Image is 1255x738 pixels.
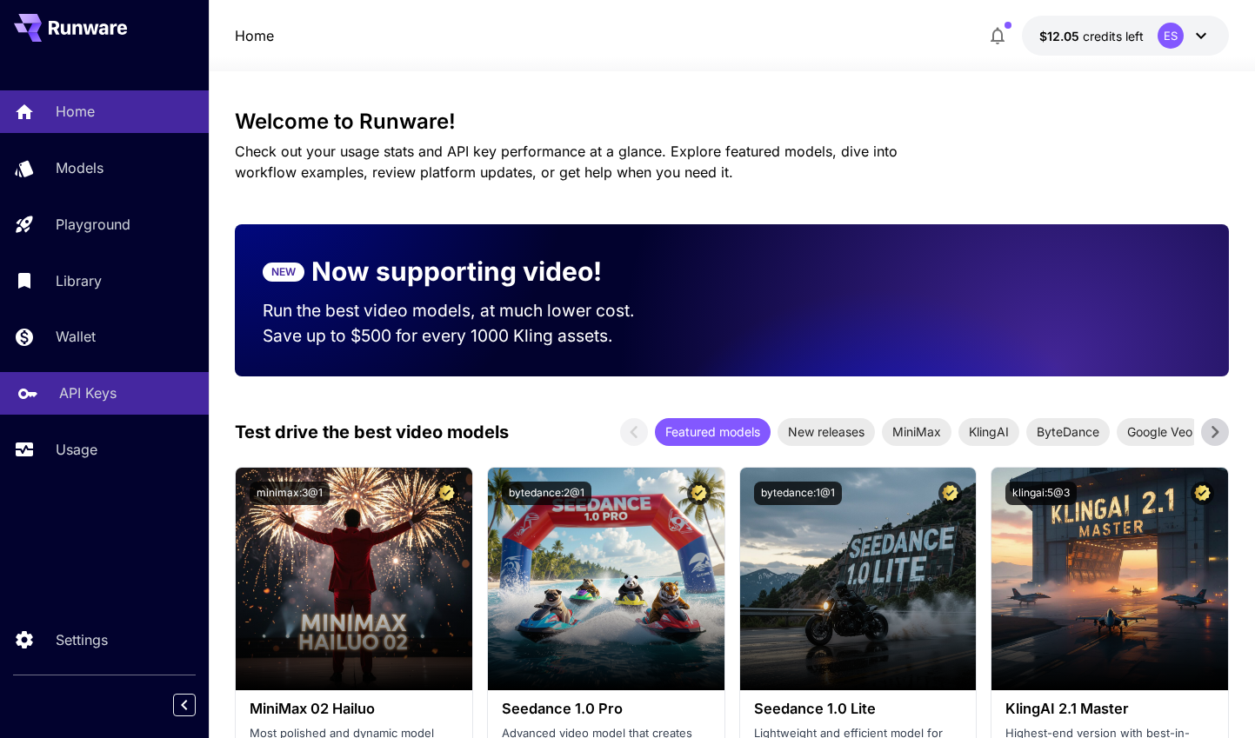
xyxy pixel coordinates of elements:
button: Certified Model – Vetted for best performance and includes a commercial license. [687,482,711,505]
button: bytedance:2@1 [502,482,591,505]
a: Home [235,25,274,46]
h3: KlingAI 2.1 Master [1005,701,1214,717]
div: New releases [778,418,875,446]
div: ByteDance [1026,418,1110,446]
div: Google Veo [1117,418,1203,446]
div: $12.05237 [1039,27,1144,45]
p: Test drive the best video models [235,419,509,445]
h3: Seedance 1.0 Lite [754,701,963,717]
p: Home [56,101,95,122]
span: Google Veo [1117,422,1203,441]
div: KlingAI [958,418,1019,446]
button: Certified Model – Vetted for best performance and includes a commercial license. [435,482,458,505]
p: Wallet [56,326,96,347]
img: alt [236,468,472,690]
h3: Seedance 1.0 Pro [502,701,711,717]
button: $12.05237ES [1022,16,1229,56]
span: $12.05 [1039,29,1083,43]
p: Library [56,270,102,291]
span: MiniMax [882,422,951,441]
nav: breadcrumb [235,25,274,46]
img: alt [488,468,724,690]
h3: Welcome to Runware! [235,110,1229,134]
p: NEW [271,264,296,280]
div: Collapse sidebar [186,689,209,721]
span: Check out your usage stats and API key performance at a glance. Explore featured models, dive int... [235,143,898,181]
p: Playground [56,214,130,235]
h3: MiniMax 02 Hailuo [250,701,458,717]
p: Save up to $500 for every 1000 Kling assets. [263,323,668,349]
span: credits left [1083,29,1144,43]
button: bytedance:1@1 [754,482,842,505]
img: alt [991,468,1228,690]
p: Usage [56,439,97,460]
span: ByteDance [1026,422,1110,441]
span: Featured models [655,422,771,441]
span: KlingAI [958,422,1019,441]
div: ES [1158,23,1184,49]
button: minimax:3@1 [250,482,330,505]
button: klingai:5@3 [1005,482,1077,505]
div: MiniMax [882,418,951,446]
p: Models [56,157,103,178]
button: Certified Model – Vetted for best performance and includes a commercial license. [938,482,962,505]
div: Featured models [655,418,771,446]
p: API Keys [59,382,117,403]
img: alt [740,468,977,690]
button: Certified Model – Vetted for best performance and includes a commercial license. [1191,482,1214,505]
p: Run the best video models, at much lower cost. [263,298,668,323]
span: New releases [778,422,875,441]
p: Now supporting video! [311,252,602,291]
p: Settings [56,629,108,650]
button: Collapse sidebar [173,694,196,716]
